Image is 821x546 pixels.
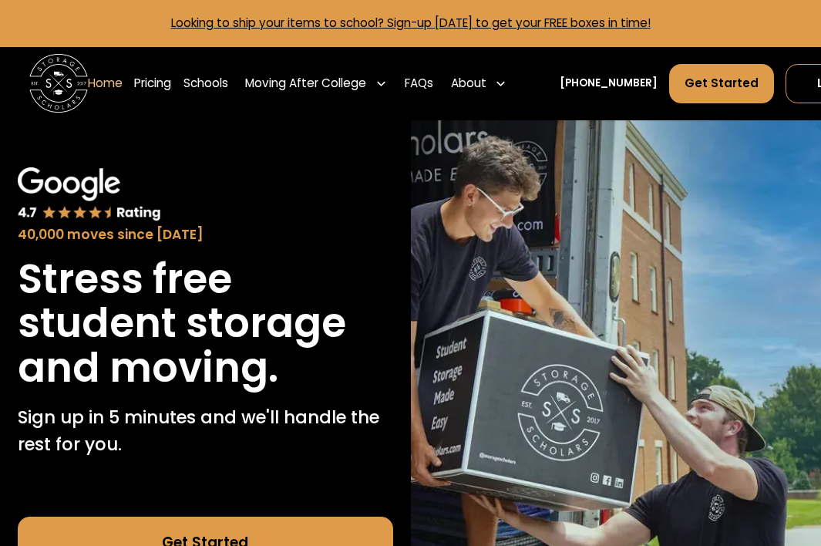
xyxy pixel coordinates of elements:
[18,167,161,222] img: Google 4.7 star rating
[560,76,658,91] a: [PHONE_NUMBER]
[18,257,393,390] h1: Stress free student storage and moving.
[405,63,433,104] a: FAQs
[445,63,513,104] div: About
[669,64,774,103] a: Get Started
[29,54,88,113] img: Storage Scholars main logo
[240,63,393,104] div: Moving After College
[88,63,123,104] a: Home
[451,75,486,93] div: About
[183,63,228,104] a: Schools
[18,404,393,457] p: Sign up in 5 minutes and we'll handle the rest for you.
[171,15,651,31] a: Looking to ship your items to school? Sign-up [DATE] to get your FREE boxes in time!
[134,63,171,104] a: Pricing
[18,225,393,245] div: 40,000 moves since [DATE]
[245,75,366,93] div: Moving After College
